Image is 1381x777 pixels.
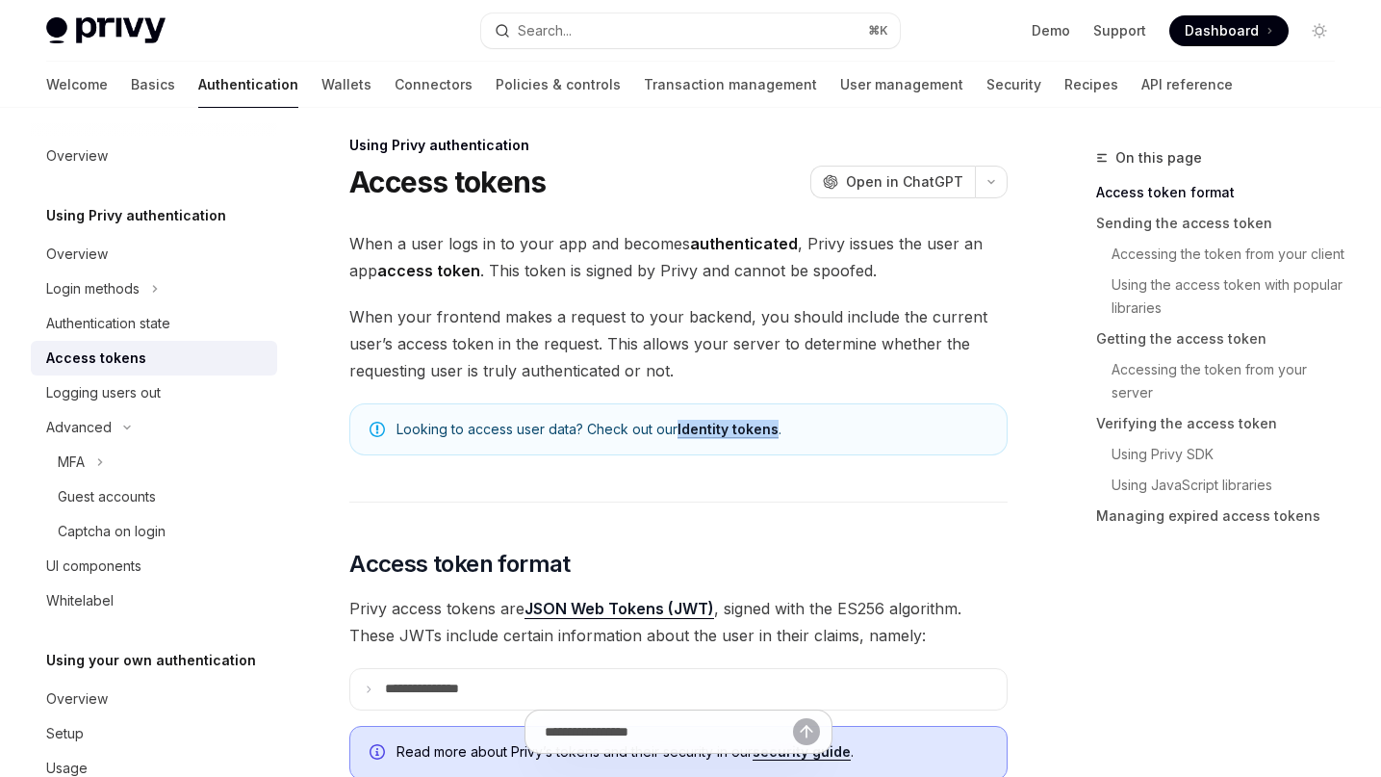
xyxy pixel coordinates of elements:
button: Open in ChatGPT [810,166,975,198]
a: Setup [31,716,277,751]
div: Whitelabel [46,589,114,612]
div: Using Privy authentication [349,136,1008,155]
div: Access tokens [46,347,146,370]
button: Send message [793,718,820,745]
a: Access token format [1096,177,1350,208]
img: light logo [46,17,166,44]
a: UI components [31,549,277,583]
div: Captcha on login [58,520,166,543]
div: Authentication state [46,312,170,335]
div: Setup [46,722,84,745]
a: Whitelabel [31,583,277,618]
a: Authentication state [31,306,277,341]
a: Accessing the token from your client [1112,239,1350,270]
span: Access token format [349,549,571,580]
div: Overview [46,144,108,168]
span: When your frontend makes a request to your backend, you should include the current user’s access ... [349,303,1008,384]
strong: access token [377,261,480,280]
a: API reference [1141,62,1233,108]
a: Welcome [46,62,108,108]
a: Overview [31,682,277,716]
a: Logging users out [31,376,277,410]
a: Demo [1032,21,1070,40]
div: Search... [518,19,572,42]
a: Authentication [198,62,298,108]
a: Wallets [321,62,371,108]
div: Advanced [46,416,112,439]
a: Guest accounts [31,479,277,514]
span: Privy access tokens are , signed with the ES256 algorithm. These JWTs include certain information... [349,595,1008,649]
a: Dashboard [1169,15,1289,46]
a: Support [1093,21,1146,40]
h5: Using your own authentication [46,649,256,672]
a: Accessing the token from your server [1112,354,1350,408]
a: Using Privy SDK [1112,439,1350,470]
span: Dashboard [1185,21,1259,40]
span: ⌘ K [868,23,888,39]
a: Using the access token with popular libraries [1112,270,1350,324]
h1: Access tokens [349,165,546,199]
div: UI components [46,555,141,578]
a: Using JavaScript libraries [1112,470,1350,501]
strong: authenticated [690,234,798,253]
a: Transaction management [644,62,817,108]
div: Login methods [46,277,140,300]
button: Toggle dark mode [1304,15,1335,46]
a: Verifying the access token [1096,408,1350,439]
a: JSON Web Tokens (JWT) [524,599,714,619]
a: Basics [131,62,175,108]
a: Overview [31,237,277,272]
a: Captcha on login [31,514,277,549]
a: Policies & controls [496,62,621,108]
a: Getting the access token [1096,324,1350,354]
h5: Using Privy authentication [46,204,226,227]
div: Guest accounts [58,485,156,508]
span: When a user logs in to your app and becomes , Privy issues the user an app . This token is signed... [349,230,1008,284]
a: User management [840,62,963,108]
span: Looking to access user data? Check out our . [396,420,987,439]
a: Sending the access token [1096,208,1350,239]
a: Overview [31,139,277,173]
a: Managing expired access tokens [1096,501,1350,531]
a: Identity tokens [678,421,779,438]
a: Security [986,62,1041,108]
span: On this page [1115,146,1202,169]
svg: Note [370,422,385,437]
div: Overview [46,243,108,266]
a: Connectors [395,62,473,108]
div: Overview [46,687,108,711]
div: MFA [58,451,85,474]
button: Search...⌘K [481,13,901,48]
span: Open in ChatGPT [846,172,963,192]
div: Logging users out [46,381,161,404]
a: Access tokens [31,341,277,376]
a: Recipes [1064,62,1118,108]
